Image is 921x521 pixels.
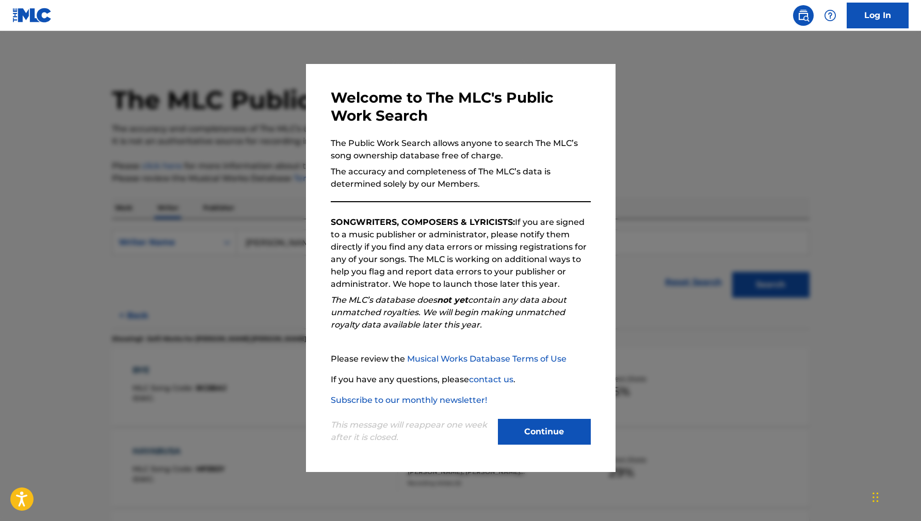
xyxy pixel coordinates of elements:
[331,373,591,386] p: If you have any questions, please .
[869,471,921,521] iframe: Chat Widget
[331,166,591,190] p: The accuracy and completeness of The MLC’s data is determined solely by our Members.
[331,419,492,444] p: This message will reappear one week after it is closed.
[824,9,836,22] img: help
[331,216,591,290] p: If you are signed to a music publisher or administrator, please notify them directly if you find ...
[331,89,591,125] h3: Welcome to The MLC's Public Work Search
[12,8,52,23] img: MLC Logo
[793,5,814,26] a: Public Search
[469,375,513,384] a: contact us
[407,354,567,364] a: Musical Works Database Terms of Use
[331,217,515,227] strong: SONGWRITERS, COMPOSERS & LYRICISTS:
[331,137,591,162] p: The Public Work Search allows anyone to search The MLC’s song ownership database free of charge.
[331,395,487,405] a: Subscribe to our monthly newsletter!
[872,482,879,513] div: Drag
[331,295,567,330] em: The MLC’s database does contain any data about unmatched royalties. We will begin making unmatche...
[820,5,841,26] div: Help
[847,3,909,28] a: Log In
[498,419,591,445] button: Continue
[437,295,468,305] strong: not yet
[797,9,810,22] img: search
[331,353,591,365] p: Please review the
